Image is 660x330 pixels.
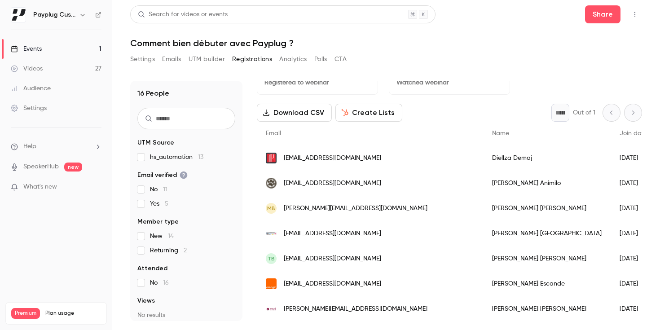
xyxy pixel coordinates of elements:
span: 5 [165,201,168,207]
div: Settings [11,104,47,113]
span: Help [23,142,36,151]
div: Search for videos or events [138,10,228,19]
div: [DATE] [611,171,656,196]
img: partouche.com [266,153,277,163]
div: [PERSON_NAME] [PERSON_NAME] [483,196,611,221]
img: Payplug Customer Success [11,8,26,22]
span: Views [137,296,155,305]
span: What's new [23,182,57,192]
span: Returning [150,246,187,255]
img: bgagroup.fr [266,232,277,235]
div: Events [11,44,42,53]
img: rouepepinieres.com [266,307,277,311]
span: [PERSON_NAME][EMAIL_ADDRESS][DOMAIN_NAME] [284,304,427,314]
span: 16 [163,280,169,286]
span: Yes [150,199,168,208]
span: No [150,185,167,194]
div: [PERSON_NAME] [PERSON_NAME] [483,296,611,321]
span: Premium [11,308,40,319]
span: 11 [163,186,167,193]
span: 13 [198,154,203,160]
h1: Comment bien débuter avec Payplug ? [130,38,642,48]
span: [EMAIL_ADDRESS][DOMAIN_NAME] [284,154,381,163]
span: Email [266,130,281,136]
a: SpeakerHub [23,162,59,172]
span: 2 [184,247,187,254]
button: Share [585,5,620,23]
span: [PERSON_NAME][EMAIL_ADDRESS][DOMAIN_NAME] [284,204,427,213]
button: Create Lists [335,104,402,122]
div: [DATE] [611,145,656,171]
p: Watched webinar [396,78,502,87]
p: Registered to webinar [264,78,370,87]
button: UTM builder [189,52,225,66]
div: [PERSON_NAME] [PERSON_NAME] [483,246,611,271]
span: [EMAIL_ADDRESS][DOMAIN_NAME] [284,254,381,264]
img: animilo.fr [266,178,277,189]
div: Videos [11,64,43,73]
span: New [150,232,174,241]
span: [EMAIL_ADDRESS][DOMAIN_NAME] [284,229,381,238]
button: CTA [334,52,347,66]
img: orange.fr [266,278,277,289]
span: new [64,163,82,172]
div: [DATE] [611,196,656,221]
div: [DATE] [611,221,656,246]
div: Audience [11,84,51,93]
div: [DATE] [611,296,656,321]
span: Attended [137,264,167,273]
span: MB [267,204,275,212]
span: [EMAIL_ADDRESS][DOMAIN_NAME] [284,279,381,289]
span: Name [492,130,509,136]
div: [DATE] [611,246,656,271]
button: Settings [130,52,155,66]
span: Email verified [137,171,188,180]
span: Join date [620,130,647,136]
span: [EMAIL_ADDRESS][DOMAIN_NAME] [284,179,381,188]
button: Registrations [232,52,272,66]
button: Polls [314,52,327,66]
button: Analytics [279,52,307,66]
button: Emails [162,52,181,66]
div: [PERSON_NAME] Animilo [483,171,611,196]
span: hs_automation [150,153,203,162]
h1: 16 People [137,88,169,99]
li: help-dropdown-opener [11,142,101,151]
div: [PERSON_NAME] [GEOGRAPHIC_DATA] [483,221,611,246]
div: Diellza Demaj [483,145,611,171]
div: [DATE] [611,271,656,296]
h6: Payplug Customer Success [33,10,75,19]
span: UTM Source [137,138,174,147]
span: Member type [137,217,179,226]
span: TB [268,255,275,263]
iframe: Noticeable Trigger [91,183,101,191]
span: Plan usage [45,310,101,317]
span: No [150,278,169,287]
button: Download CSV [257,104,332,122]
span: 14 [168,233,174,239]
p: Out of 1 [573,108,595,117]
div: [PERSON_NAME] Escande [483,271,611,296]
p: No results [137,311,235,320]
